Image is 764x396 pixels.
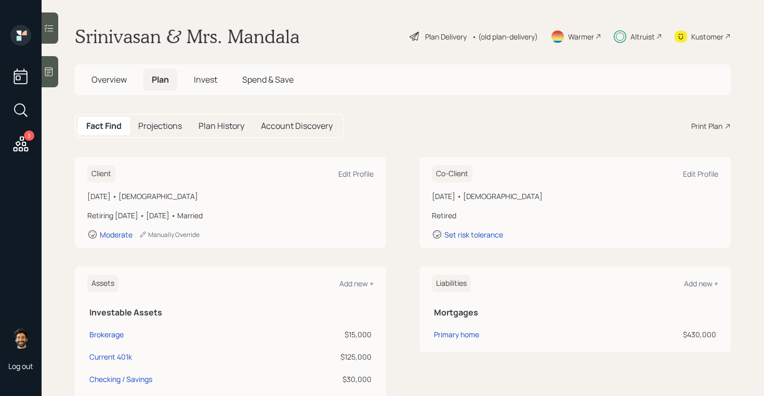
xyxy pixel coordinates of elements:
[339,279,374,288] div: Add new +
[89,374,152,385] div: Checking / Savings
[139,230,200,239] div: Manually Override
[87,165,115,182] h6: Client
[338,169,374,179] div: Edit Profile
[597,329,716,340] div: $430,000
[75,25,300,48] h1: Srinivasan & Mrs. Mandala
[444,230,503,240] div: Set risk tolerance
[311,351,372,362] div: $125,000
[434,308,716,318] h5: Mortgages
[691,121,722,131] div: Print Plan
[432,191,718,202] div: [DATE] • [DEMOGRAPHIC_DATA]
[425,31,467,42] div: Plan Delivery
[630,31,655,42] div: Altruist
[91,74,127,85] span: Overview
[87,191,374,202] div: [DATE] • [DEMOGRAPHIC_DATA]
[311,374,372,385] div: $30,000
[432,275,471,292] h6: Liabilities
[432,165,472,182] h6: Co-Client
[432,210,718,221] div: Retired
[684,279,718,288] div: Add new +
[568,31,594,42] div: Warmer
[89,329,124,340] div: Brokerage
[100,230,133,240] div: Moderate
[472,31,538,42] div: • (old plan-delivery)
[261,121,333,131] h5: Account Discovery
[87,210,374,221] div: Retiring [DATE] • [DATE] • Married
[89,351,132,362] div: Current 401k
[8,361,33,371] div: Log out
[311,329,372,340] div: $15,000
[683,169,718,179] div: Edit Profile
[10,328,31,349] img: eric-schwartz-headshot.png
[89,308,372,318] h5: Investable Assets
[86,121,122,131] h5: Fact Find
[199,121,244,131] h5: Plan History
[691,31,723,42] div: Kustomer
[434,329,479,340] div: Primary home
[242,74,294,85] span: Spend & Save
[87,275,118,292] h6: Assets
[194,74,217,85] span: Invest
[24,130,34,141] div: 3
[138,121,182,131] h5: Projections
[152,74,169,85] span: Plan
